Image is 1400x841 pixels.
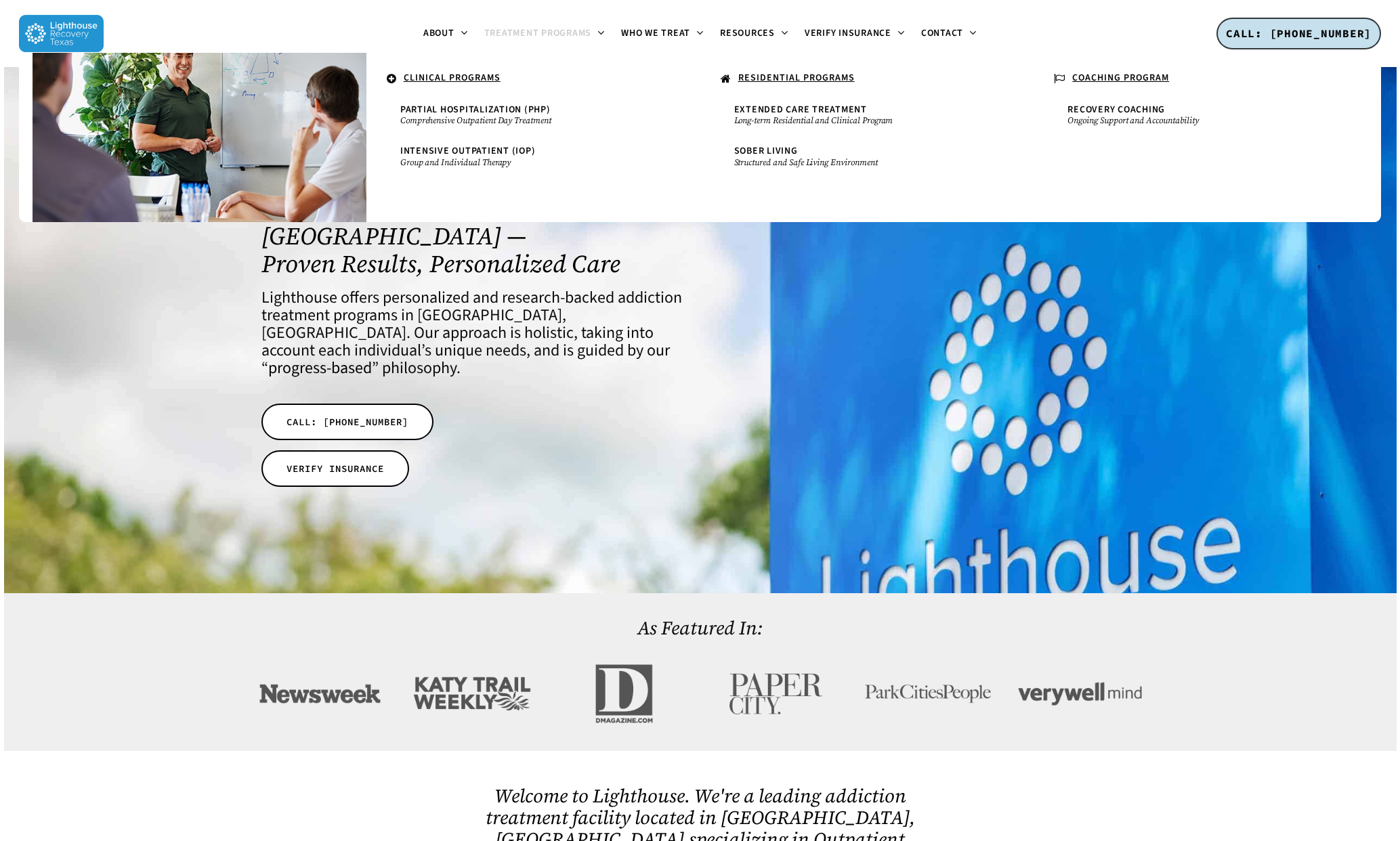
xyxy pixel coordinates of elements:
u: RESIDENTIAL PROGRAMS [738,71,855,85]
span: Intensive Outpatient (IOP) [400,144,536,158]
small: Long-term Residential and Clinical Program [734,115,1000,126]
a: COACHING PROGRAM [1047,66,1354,92]
u: CLINICAL PROGRAMS [404,71,501,85]
a: CLINICAL PROGRAMS [380,66,687,92]
a: progress-based [268,356,372,380]
a: Resources [712,28,797,39]
small: Structured and Safe Living Environment [734,157,1000,168]
a: As Featured In: [637,615,763,641]
span: . [53,71,56,85]
span: Resources [720,26,775,40]
a: . [46,66,353,90]
span: Verify Insurance [805,26,891,40]
a: Partial Hospitalization (PHP)Comprehensive Outpatient Day Treatment [394,98,673,133]
a: Recovery CoachingOngoing Support and Accountability [1061,98,1340,133]
img: Lighthouse Recovery Texas [19,15,104,52]
span: CALL: [PHONE_NUMBER] [1226,26,1372,40]
h4: Lighthouse offers personalized and research-backed addiction treatment programs in [GEOGRAPHIC_DA... [261,289,682,377]
a: Contact [913,28,985,39]
a: Treatment Programs [476,28,614,39]
small: Comprehensive Outpatient Day Treatment [400,115,666,126]
span: Extended Care Treatment [734,103,867,116]
span: Partial Hospitalization (PHP) [400,103,551,116]
a: About [415,28,476,39]
span: Who We Treat [621,26,690,40]
h1: Top-Rated Addiction Treatment Center in [GEOGRAPHIC_DATA], [GEOGRAPHIC_DATA] — Proven Results, Pe... [261,167,682,278]
a: VERIFY INSURANCE [261,450,409,487]
a: CALL: [PHONE_NUMBER] [1216,18,1381,50]
a: Intensive Outpatient (IOP)Group and Individual Therapy [394,139,673,174]
a: CALL: [PHONE_NUMBER] [261,404,433,440]
a: Sober LivingStructured and Safe Living Environment [727,139,1007,174]
span: About [423,26,454,40]
a: Who We Treat [613,28,712,39]
a: Verify Insurance [797,28,913,39]
span: CALL: [PHONE_NUMBER] [287,415,408,429]
span: Recovery Coaching [1067,103,1165,116]
small: Ongoing Support and Accountability [1067,115,1334,126]
span: Contact [921,26,963,40]
span: VERIFY INSURANCE [287,462,384,475]
a: RESIDENTIAL PROGRAMS [714,66,1021,92]
span: Treatment Programs [484,26,592,40]
a: Extended Care TreatmentLong-term Residential and Clinical Program [727,98,1007,133]
span: Sober Living [734,144,798,158]
u: COACHING PROGRAM [1072,71,1169,85]
small: Group and Individual Therapy [400,157,666,168]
